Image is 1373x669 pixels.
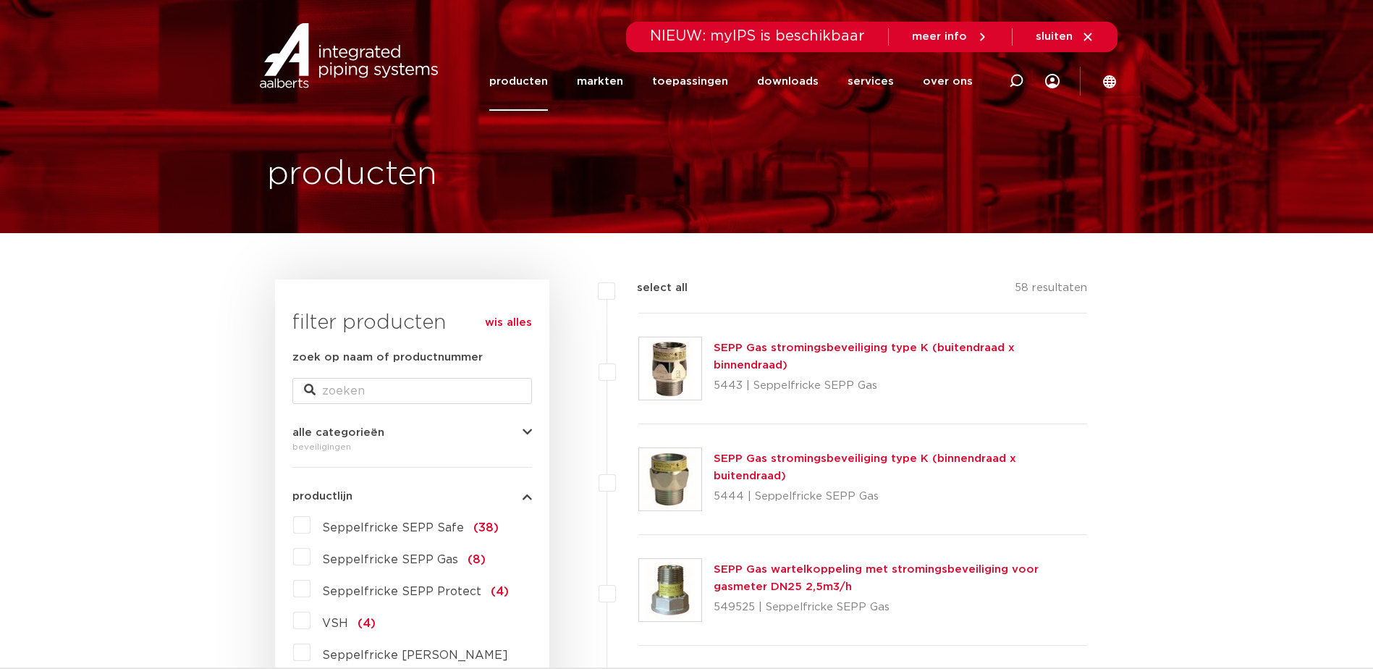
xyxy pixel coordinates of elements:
span: sluiten [1036,31,1073,42]
span: meer info [912,31,967,42]
span: alle categorieën [292,427,384,438]
span: (38) [473,522,499,534]
button: alle categorieën [292,427,532,438]
img: Thumbnail for SEPP Gas stromingsbeveiliging type K (buitendraad x binnendraad) [639,337,701,400]
a: wis alles [485,314,532,332]
a: over ons [923,52,973,111]
a: toepassingen [652,52,728,111]
a: sluiten [1036,30,1094,43]
a: SEPP Gas wartelkoppeling met stromingsbeveiliging voor gasmeter DN25 2,5m3/h [714,564,1039,592]
label: select all [615,279,688,297]
span: (4) [491,586,509,597]
div: my IPS [1045,52,1060,111]
nav: Menu [489,52,973,111]
h1: producten [267,151,437,198]
label: zoek op naam of productnummer [292,349,483,366]
span: Seppelfricke SEPP Gas [322,554,458,565]
span: NIEUW: myIPS is beschikbaar [650,29,865,43]
p: 549525 | Seppelfricke SEPP Gas [714,596,1088,619]
a: services [848,52,894,111]
div: beveiligingen [292,438,532,455]
a: SEPP Gas stromingsbeveiliging type K (binnendraad x buitendraad) [714,453,1016,481]
p: 5444 | Seppelfricke SEPP Gas [714,485,1088,508]
span: Seppelfricke SEPP Safe [322,522,464,534]
button: productlijn [292,491,532,502]
a: SEPP Gas stromingsbeveiliging type K (buitendraad x binnendraad) [714,342,1015,371]
a: downloads [757,52,819,111]
h3: filter producten [292,308,532,337]
span: (4) [358,618,376,629]
span: Seppelfricke SEPP Protect [322,586,481,597]
span: VSH [322,618,348,629]
img: Thumbnail for SEPP Gas stromingsbeveiliging type K (binnendraad x buitendraad) [639,448,701,510]
a: meer info [912,30,989,43]
input: zoeken [292,378,532,404]
p: 58 resultaten [1015,279,1087,302]
span: productlijn [292,491,352,502]
a: producten [489,52,548,111]
img: Thumbnail for SEPP Gas wartelkoppeling met stromingsbeveiliging voor gasmeter DN25 2,5m3/h [639,559,701,621]
p: 5443 | Seppelfricke SEPP Gas [714,374,1088,397]
a: markten [577,52,623,111]
span: (8) [468,554,486,565]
